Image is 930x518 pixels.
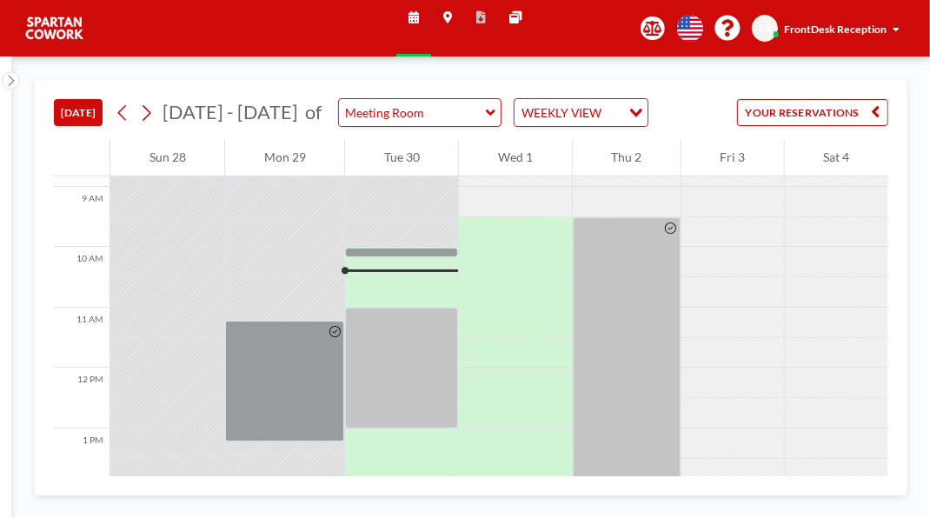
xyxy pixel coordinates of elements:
[573,139,681,176] div: Thu 2
[54,187,110,248] div: 9 AM
[54,247,110,308] div: 10 AM
[305,101,322,124] span: of
[339,99,486,126] input: Meeting Room
[515,99,648,126] div: Search for option
[784,23,887,36] span: FrontDesk Reception
[54,428,110,489] div: 1 PM
[54,368,110,428] div: 12 PM
[681,139,784,176] div: Fri 3
[785,139,888,176] div: Sat 4
[54,308,110,369] div: 11 AM
[24,13,85,43] img: organization-logo
[759,22,772,35] span: FR
[345,139,458,176] div: Tue 30
[459,139,571,176] div: Wed 1
[518,103,604,123] span: WEEKLY VIEW
[110,139,224,176] div: Sun 28
[54,99,103,126] button: [DATE]
[606,103,619,123] input: Search for option
[225,139,344,176] div: Mon 29
[737,99,888,126] button: YOUR RESERVATIONS
[163,101,298,123] span: [DATE] - [DATE]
